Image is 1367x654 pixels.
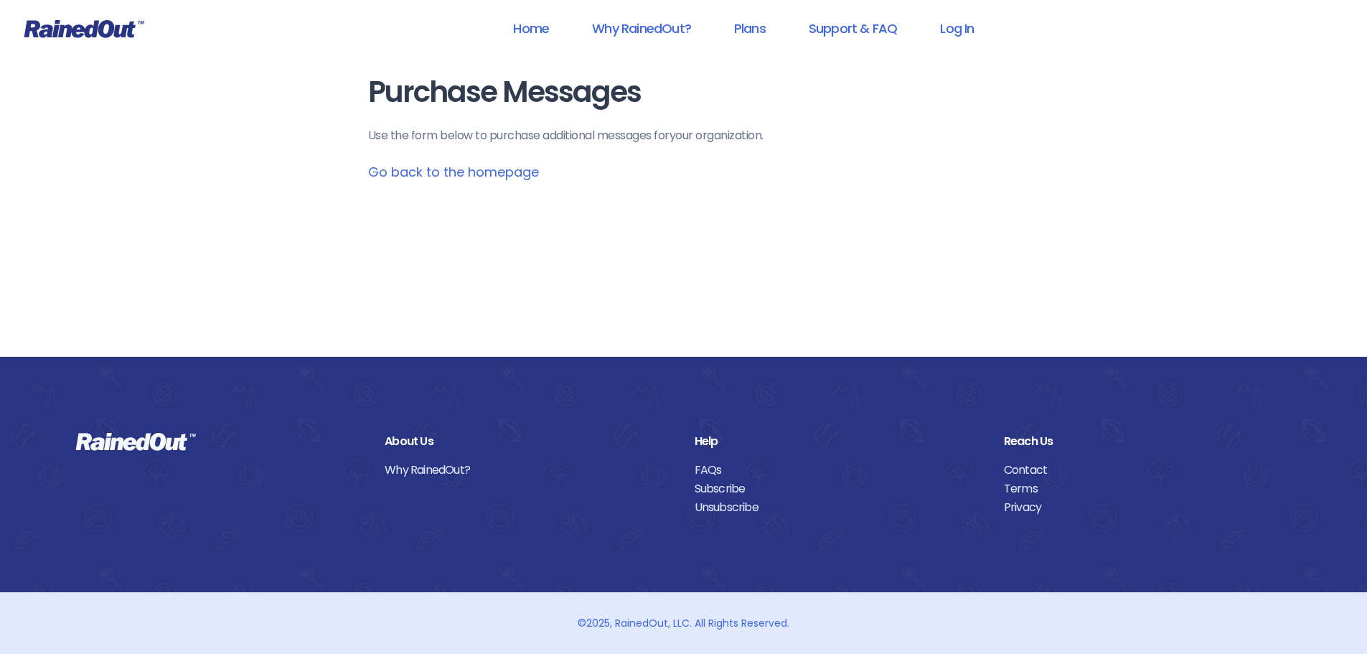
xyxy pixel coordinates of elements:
[695,432,982,451] div: Help
[695,461,982,480] a: FAQs
[368,127,1000,144] p: Use the form below to purchase additional messages for your organization .
[573,12,710,45] a: Why RainedOut?
[790,12,916,45] a: Support & FAQ
[1004,461,1292,480] a: Contact
[1004,432,1292,451] div: Reach Us
[1004,480,1292,498] a: Terms
[1004,498,1292,517] a: Privacy
[921,12,992,45] a: Log In
[715,12,784,45] a: Plans
[385,461,672,480] a: Why RainedOut?
[494,12,568,45] a: Home
[368,76,1000,108] h1: Purchase Messages
[695,480,982,498] a: Subscribe
[368,163,539,181] a: Go back to the homepage
[385,432,672,451] div: About Us
[695,498,982,517] a: Unsubscribe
